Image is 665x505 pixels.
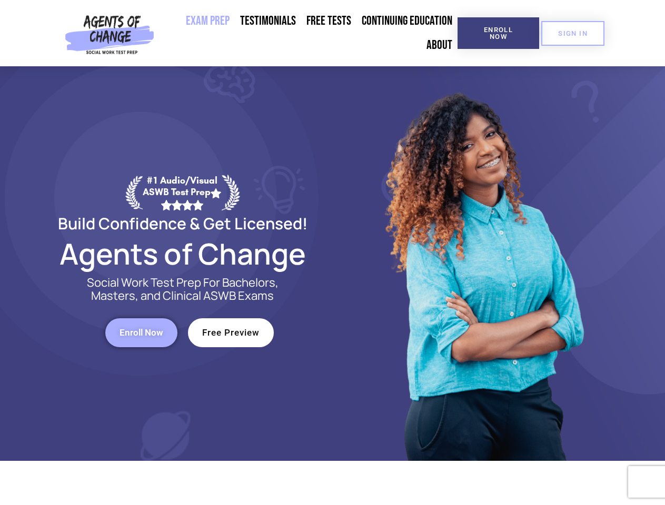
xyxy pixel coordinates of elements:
span: Free Preview [202,328,260,337]
a: Free Tests [301,9,356,33]
span: SIGN IN [558,30,588,37]
a: Testimonials [235,9,301,33]
a: SIGN IN [541,21,604,46]
img: Website Image 1 (1) [378,66,588,461]
div: #1 Audio/Visual ASWB Test Prep [143,175,222,210]
nav: Menu [158,9,458,57]
p: Social Work Test Prep For Bachelors, Masters, and Clinical ASWB Exams [75,276,291,302]
span: Enroll Now [120,328,163,337]
a: Continuing Education [356,9,458,33]
h2: Build Confidence & Get Licensed! [33,216,333,231]
h2: Agents of Change [33,241,333,266]
a: Free Preview [188,318,274,347]
a: About [421,33,458,57]
a: Enroll Now [458,17,539,49]
a: Exam Prep [181,9,235,33]
a: Enroll Now [105,318,177,347]
span: Enroll Now [474,26,522,40]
